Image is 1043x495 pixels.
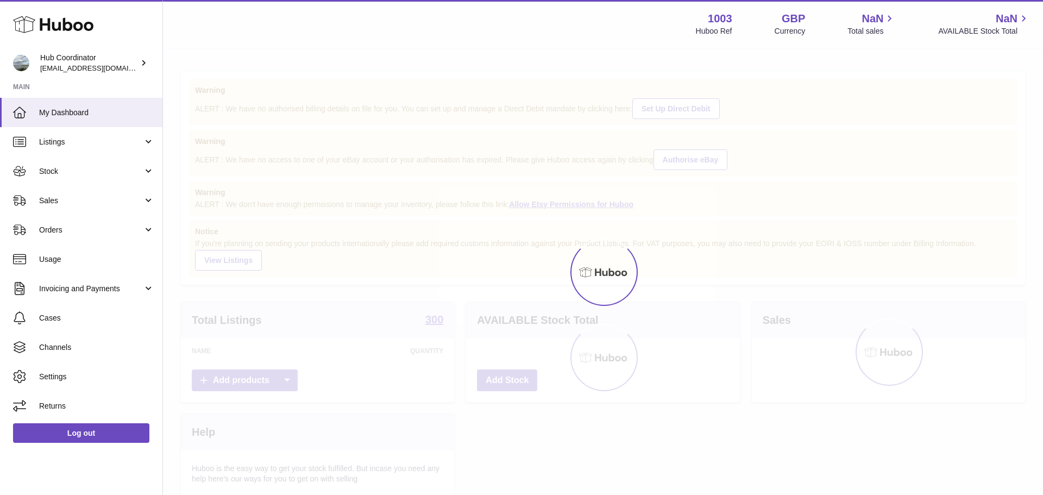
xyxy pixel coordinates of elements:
[782,11,805,26] strong: GBP
[938,11,1030,36] a: NaN AVAILABLE Stock Total
[40,64,160,72] span: [EMAIL_ADDRESS][DOMAIN_NAME]
[862,11,883,26] span: NaN
[39,166,143,177] span: Stock
[39,196,143,206] span: Sales
[39,372,154,382] span: Settings
[996,11,1017,26] span: NaN
[938,26,1030,36] span: AVAILABLE Stock Total
[13,55,29,71] img: internalAdmin-1003@internal.huboo.com
[847,26,896,36] span: Total sales
[39,284,143,294] span: Invoicing and Payments
[40,53,138,73] div: Hub Coordinator
[39,313,154,323] span: Cases
[13,423,149,443] a: Log out
[847,11,896,36] a: NaN Total sales
[39,108,154,118] span: My Dashboard
[39,254,154,265] span: Usage
[696,26,732,36] div: Huboo Ref
[39,401,154,411] span: Returns
[39,225,143,235] span: Orders
[39,137,143,147] span: Listings
[39,342,154,353] span: Channels
[708,11,732,26] strong: 1003
[775,26,806,36] div: Currency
